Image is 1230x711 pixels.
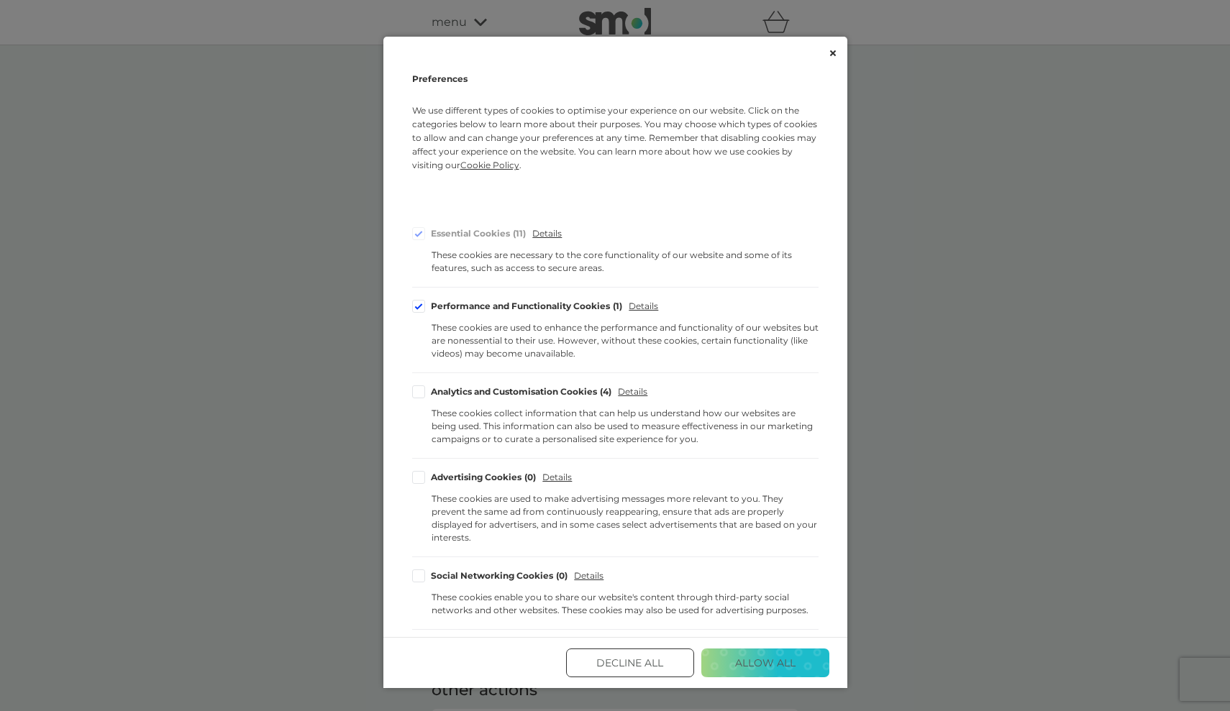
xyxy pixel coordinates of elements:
[513,229,526,238] div: 11
[431,302,623,311] div: Performance and Functionality Cookies
[432,492,819,544] div: These cookies are used to make advertising messages more relevant to you. They prevent the same a...
[412,104,819,193] p: We use different types of cookies to optimise your experience on our website. Click on the catego...
[532,229,562,238] span: Details
[432,407,819,446] div: These cookies collect information that can help us understand how our websites are being used. Th...
[701,648,829,677] button: Allow All
[829,47,837,59] button: Close
[460,160,519,170] span: Cookie Policy
[613,302,622,311] div: 1
[629,302,658,311] span: Details
[431,473,537,482] div: Advertising Cookies
[383,37,847,688] div: Cookie Consent Preferences
[542,473,572,482] span: Details
[574,572,603,580] span: Details
[431,387,612,396] div: Analytics and Customisation Cookies
[524,473,536,482] div: 0
[432,591,819,617] div: These cookies enable you to share our website's content through third-party social networks and o...
[600,387,611,396] div: 4
[556,572,568,580] div: 0
[432,321,819,360] div: These cookies are used to enhance the performance and functionality of our websites but are nones...
[412,70,819,88] h2: Preferences
[432,249,819,275] div: These cookies are necessary to the core functionality of our website and some of its features, su...
[566,648,694,677] button: Decline All
[431,229,527,238] div: Essential Cookies
[431,572,568,580] div: Social Networking Cookies
[618,387,647,396] span: Details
